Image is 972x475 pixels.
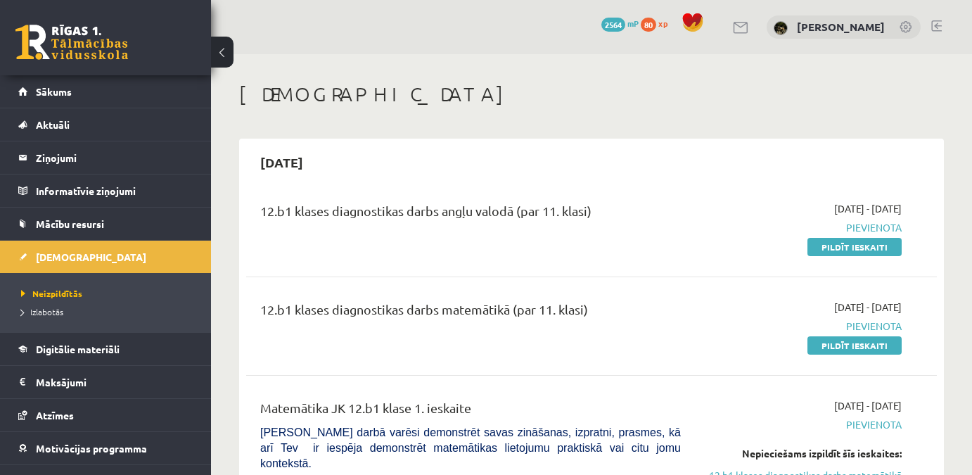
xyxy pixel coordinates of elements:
legend: Ziņojumi [36,141,193,174]
span: xp [658,18,667,29]
span: Motivācijas programma [36,442,147,455]
span: Pievienota [702,417,902,432]
a: Mācību resursi [18,208,193,240]
span: Pievienota [702,220,902,235]
legend: Maksājumi [36,366,193,398]
h1: [DEMOGRAPHIC_DATA] [239,82,944,106]
div: Matemātika JK 12.b1 klase 1. ieskaite [260,398,681,424]
span: Neizpildītās [21,288,82,299]
a: Rīgas 1. Tālmācības vidusskola [15,25,128,60]
span: [DEMOGRAPHIC_DATA] [36,251,146,263]
span: [DATE] - [DATE] [834,201,902,216]
a: Motivācijas programma [18,432,193,464]
span: 80 [641,18,656,32]
span: mP [627,18,639,29]
a: Sākums [18,75,193,108]
a: Pildīt ieskaiti [807,336,902,355]
a: 2564 mP [601,18,639,29]
img: Ričards Jansons [774,21,788,35]
a: 80 xp [641,18,674,29]
a: Atzīmes [18,399,193,431]
h2: [DATE] [246,146,317,179]
a: Aktuāli [18,108,193,141]
span: [PERSON_NAME] darbā varēsi demonstrēt savas zināšanas, izpratni, prasmes, kā arī Tev ir iespēja d... [260,426,681,469]
span: [DATE] - [DATE] [834,300,902,315]
span: Aktuāli [36,118,70,131]
a: [PERSON_NAME] [797,20,885,34]
span: [DATE] - [DATE] [834,398,902,413]
span: Mācību resursi [36,217,104,230]
a: Pildīt ieskaiti [807,238,902,256]
a: Ziņojumi [18,141,193,174]
a: Neizpildītās [21,287,197,300]
span: 2564 [601,18,625,32]
div: 12.b1 klases diagnostikas darbs matemātikā (par 11. klasi) [260,300,681,326]
a: Maksājumi [18,366,193,398]
span: Izlabotās [21,306,63,317]
a: [DEMOGRAPHIC_DATA] [18,241,193,273]
div: Nepieciešams izpildīt šīs ieskaites: [702,446,902,461]
div: 12.b1 klases diagnostikas darbs angļu valodā (par 11. klasi) [260,201,681,227]
a: Izlabotās [21,305,197,318]
span: Atzīmes [36,409,74,422]
span: Sākums [36,85,72,98]
span: Digitālie materiāli [36,343,120,355]
a: Informatīvie ziņojumi [18,175,193,207]
a: Digitālie materiāli [18,333,193,365]
span: Pievienota [702,319,902,334]
legend: Informatīvie ziņojumi [36,175,193,207]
